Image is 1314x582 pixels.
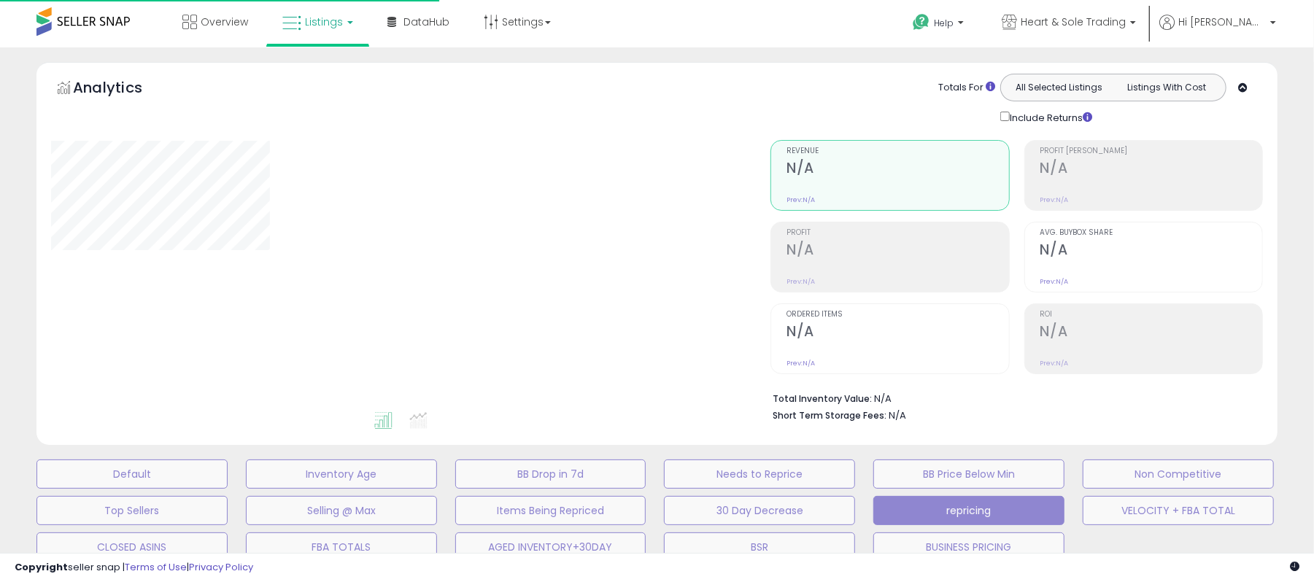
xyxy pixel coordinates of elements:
div: Include Returns [989,109,1110,125]
button: repricing [873,496,1064,525]
span: Revenue [787,147,1008,155]
span: ROI [1040,311,1262,319]
button: AGED INVENTORY+30DAY [455,532,646,562]
h2: N/A [787,323,1008,343]
button: Inventory Age [246,459,437,489]
a: Help [901,2,978,47]
h2: N/A [1040,323,1262,343]
small: Prev: N/A [787,359,815,368]
div: Totals For [938,81,995,95]
a: Privacy Policy [189,560,253,574]
button: CLOSED ASINS [36,532,228,562]
span: Listings [305,15,343,29]
div: seller snap | | [15,561,253,575]
span: Ordered Items [787,311,1008,319]
button: Items Being Repriced [455,496,646,525]
span: Overview [201,15,248,29]
button: FBA TOTALS [246,532,437,562]
span: Help [934,17,954,29]
button: Top Sellers [36,496,228,525]
button: BB Price Below Min [873,459,1064,489]
button: Listings With Cost [1113,78,1221,97]
h2: N/A [1040,160,1262,179]
a: Terms of Use [125,560,187,574]
span: Avg. Buybox Share [1040,229,1262,237]
button: Non Competitive [1083,459,1274,489]
span: Heart & Sole Trading [1021,15,1126,29]
button: BB Drop in 7d [455,459,646,489]
span: DataHub [403,15,449,29]
small: Prev: N/A [787,195,815,204]
small: Prev: N/A [787,277,815,286]
button: 30 Day Decrease [664,496,855,525]
h2: N/A [787,160,1008,179]
button: Selling @ Max [246,496,437,525]
i: Get Help [912,13,930,31]
button: BSR [664,532,855,562]
b: Short Term Storage Fees: [773,409,886,422]
span: Hi [PERSON_NAME] [1178,15,1266,29]
li: N/A [773,389,1252,406]
button: All Selected Listings [1005,78,1113,97]
span: Profit [787,229,1008,237]
a: Hi [PERSON_NAME] [1159,15,1276,47]
button: Default [36,459,228,489]
h5: Analytics [73,77,171,101]
button: VELOCITY + FBA TOTAL [1083,496,1274,525]
h2: N/A [787,241,1008,261]
small: Prev: N/A [1040,195,1069,204]
span: Profit [PERSON_NAME] [1040,147,1262,155]
h2: N/A [1040,241,1262,261]
small: Prev: N/A [1040,277,1069,286]
b: Total Inventory Value: [773,392,872,405]
button: Needs to Reprice [664,459,855,489]
strong: Copyright [15,560,68,574]
span: N/A [889,408,906,422]
button: BUSINESS PRICING [873,532,1064,562]
small: Prev: N/A [1040,359,1069,368]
